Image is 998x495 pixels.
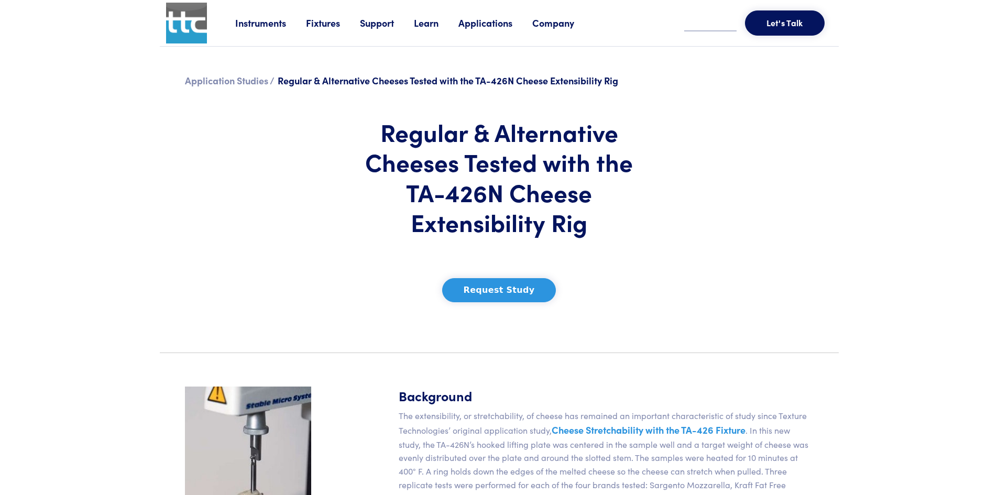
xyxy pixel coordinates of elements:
[360,16,414,29] a: Support
[306,16,360,29] a: Fixtures
[532,16,594,29] a: Company
[458,16,532,29] a: Applications
[399,387,814,405] h5: Background
[278,74,618,87] span: Regular & Alternative Cheeses Tested with the TA-426N Cheese Extensibility Rig
[345,117,653,237] h1: Regular & Alternative Cheeses Tested with the TA-426N Cheese Extensibility Rig
[552,423,745,436] a: Cheese Stretchability with the TA-426 Fixture
[185,74,275,87] a: Application Studies /
[414,16,458,29] a: Learn
[166,3,207,43] img: ttc_logo_1x1_v1.0.png
[235,16,306,29] a: Instruments
[745,10,825,36] button: Let's Talk
[442,278,556,302] button: Request Study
